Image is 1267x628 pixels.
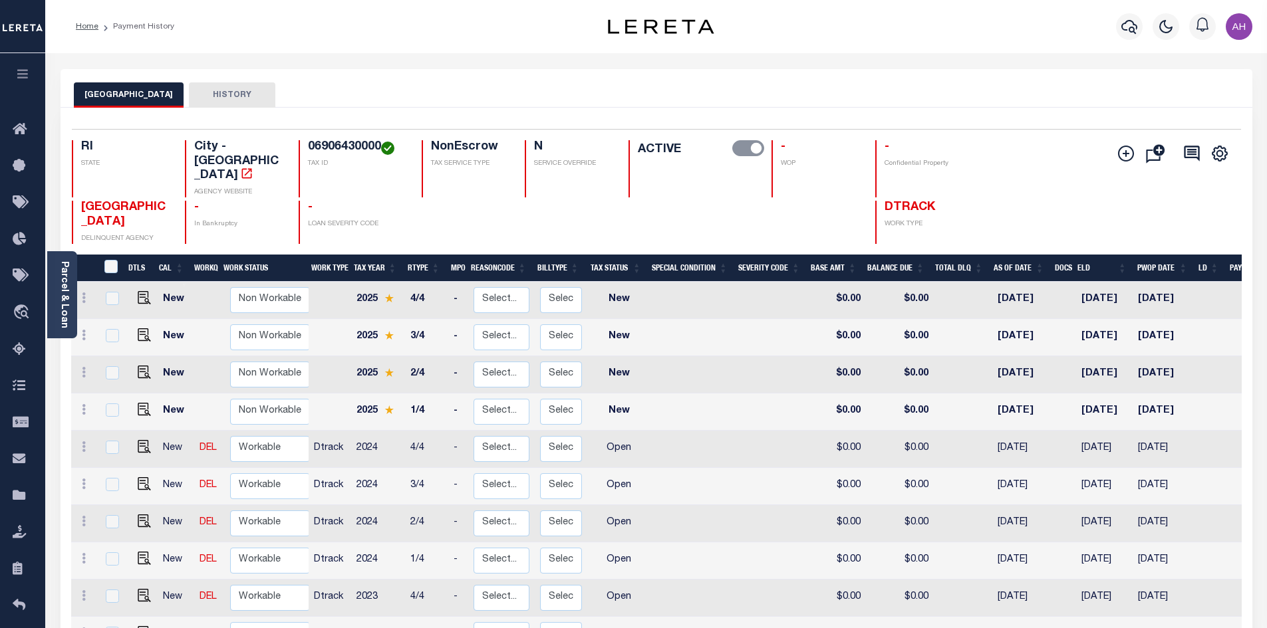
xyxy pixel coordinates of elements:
th: Tax Year: activate to sort column ascending [349,255,402,282]
td: - [448,356,468,393]
td: [DATE] [1076,282,1132,319]
span: - [781,141,785,153]
td: 2024 [351,431,405,468]
td: [DATE] [1133,505,1193,542]
img: Star.svg [384,294,394,302]
td: [DATE] [992,393,1053,431]
a: DEL [200,443,217,453]
th: Tax Status: activate to sort column ascending [585,255,647,282]
span: [GEOGRAPHIC_DATA] [81,201,166,228]
td: 2025 [351,282,405,319]
th: MPO [446,255,466,282]
td: [DATE] [1133,393,1193,431]
td: [DATE] [1076,505,1132,542]
td: - [448,431,468,468]
td: - [448,282,468,319]
td: $0.00 [809,319,866,356]
td: [DATE] [992,431,1053,468]
td: $0.00 [809,356,866,393]
img: svg+xml;base64,PHN2ZyB4bWxucz0iaHR0cDovL3d3dy53My5vcmcvMjAwMC9zdmciIHBvaW50ZXItZXZlbnRzPSJub25lIi... [1226,13,1252,40]
th: Severity Code: activate to sort column ascending [733,255,805,282]
th: WorkQ [189,255,218,282]
p: WOP [781,159,859,169]
td: [DATE] [992,542,1053,579]
td: Dtrack [309,542,351,579]
th: ReasonCode: activate to sort column ascending [466,255,532,282]
i: travel_explore [13,304,34,322]
p: TAX ID [308,159,406,169]
td: 2/4 [405,505,448,542]
th: ELD: activate to sort column ascending [1072,255,1131,282]
td: - [448,505,468,542]
td: [DATE] [1133,282,1193,319]
p: SERVICE OVERRIDE [534,159,613,169]
td: [DATE] [1076,393,1132,431]
h4: City - [GEOGRAPHIC_DATA] [194,140,283,183]
td: 2025 [351,319,405,356]
td: Dtrack [309,579,351,617]
td: New [587,393,650,431]
td: - [448,468,468,505]
td: Open [587,505,650,542]
p: DELINQUENT AGENCY [81,234,170,244]
span: - [194,201,199,213]
td: [DATE] [992,505,1053,542]
td: Open [587,431,650,468]
th: RType: activate to sort column ascending [402,255,446,282]
td: Dtrack [309,468,351,505]
td: 2024 [351,505,405,542]
td: [DATE] [1076,356,1132,393]
td: 2024 [351,468,405,505]
p: STATE [81,159,170,169]
th: Base Amt: activate to sort column ascending [805,255,862,282]
td: Dtrack [309,505,351,542]
img: Star.svg [384,368,394,377]
a: DEL [200,480,217,490]
li: Payment History [98,21,174,33]
span: - [885,141,889,153]
td: $0.00 [866,431,934,468]
p: Confidential Property [885,159,973,169]
td: 2025 [351,356,405,393]
td: New [158,393,194,431]
button: HISTORY [189,82,275,108]
td: 2025 [351,393,405,431]
th: Special Condition: activate to sort column ascending [646,255,733,282]
button: [GEOGRAPHIC_DATA] [74,82,184,108]
th: Docs [1050,255,1073,282]
p: LOAN SEVERITY CODE [308,219,406,229]
th: CAL: activate to sort column ascending [154,255,189,282]
th: Work Type [306,255,349,282]
td: Open [587,542,650,579]
td: $0.00 [809,282,866,319]
th: Work Status [218,255,309,282]
h4: RI [81,140,170,155]
p: In Bankruptcy [194,219,283,229]
td: $0.00 [809,579,866,617]
td: - [448,579,468,617]
td: 4/4 [405,282,448,319]
td: $0.00 [866,505,934,542]
img: Star.svg [384,331,394,340]
img: Star.svg [384,405,394,414]
th: &nbsp;&nbsp;&nbsp;&nbsp;&nbsp;&nbsp;&nbsp;&nbsp;&nbsp;&nbsp; [71,255,96,282]
td: 1/4 [405,542,448,579]
a: DEL [200,518,217,527]
label: ACTIVE [638,140,681,159]
td: New [587,356,650,393]
h4: NonEscrow [431,140,509,155]
td: New [587,282,650,319]
td: - [448,319,468,356]
p: AGENCY WEBSITE [194,187,283,197]
td: 2023 [351,579,405,617]
td: [DATE] [992,579,1053,617]
td: New [158,468,194,505]
td: $0.00 [866,542,934,579]
td: $0.00 [809,542,866,579]
h4: N [534,140,613,155]
th: &nbsp; [96,255,124,282]
td: [DATE] [1076,579,1132,617]
span: - [308,201,313,213]
th: BillType: activate to sort column ascending [532,255,585,282]
p: TAX SERVICE TYPE [431,159,509,169]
